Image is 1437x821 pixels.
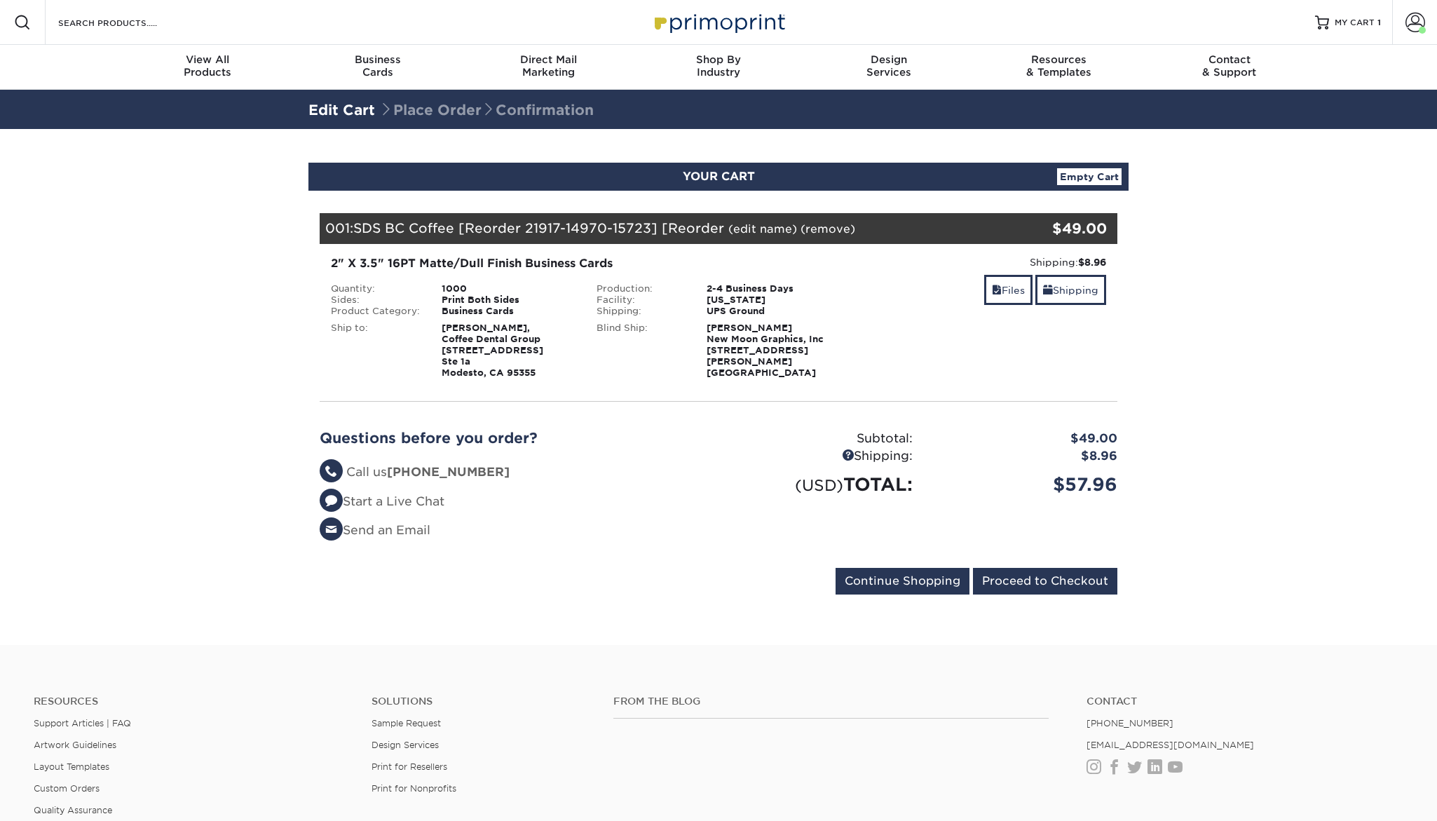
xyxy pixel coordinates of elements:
span: Shop By [634,53,804,66]
a: Resources& Templates [974,45,1144,90]
a: Start a Live Chat [320,494,444,508]
div: $8.96 [923,447,1128,466]
a: Shop ByIndustry [634,45,804,90]
span: View All [123,53,293,66]
div: Cards [293,53,463,79]
span: SDS BC Coffee [Reorder 21917-14970-15723] [Reorder [353,220,724,236]
div: Production: [586,283,697,294]
input: Proceed to Checkout [973,568,1117,595]
a: Layout Templates [34,761,109,772]
div: Ship to: [320,323,431,379]
a: Print for Resellers [372,761,447,772]
div: Subtotal: [718,430,923,448]
div: Sides: [320,294,431,306]
div: & Support [1144,53,1314,79]
span: Resources [974,53,1144,66]
span: MY CART [1335,17,1375,29]
input: Continue Shopping [836,568,969,595]
a: [EMAIL_ADDRESS][DOMAIN_NAME] [1087,740,1254,750]
div: Blind Ship: [586,323,697,379]
a: [PHONE_NUMBER] [1087,718,1173,728]
div: Shipping: [861,255,1106,269]
a: Contact& Support [1144,45,1314,90]
small: (USD) [795,476,843,494]
h4: From the Blog [613,696,1049,707]
div: $49.00 [984,218,1107,239]
div: $49.00 [923,430,1128,448]
div: UPS Ground [696,306,851,317]
a: DesignServices [803,45,974,90]
span: 1 [1377,18,1381,27]
div: Quantity: [320,283,431,294]
div: 2-4 Business Days [696,283,851,294]
a: Custom Orders [34,783,100,794]
strong: [PERSON_NAME], Coffee Dental Group [STREET_ADDRESS] Ste 1a Modesto, CA 95355 [442,323,543,378]
a: Artwork Guidelines [34,740,116,750]
a: Direct MailMarketing [463,45,634,90]
div: 2" X 3.5" 16PT Matte/Dull Finish Business Cards [331,255,840,272]
h4: Solutions [372,696,592,707]
a: (edit name) [728,222,797,236]
div: Industry [634,53,804,79]
a: Quality Assurance [34,805,112,815]
input: SEARCH PRODUCTS..... [57,14,193,31]
strong: $8.96 [1078,257,1106,268]
span: Contact [1144,53,1314,66]
li: Call us [320,463,708,482]
a: Files [984,275,1033,305]
div: & Templates [974,53,1144,79]
h4: Resources [34,696,350,707]
div: Services [803,53,974,79]
div: Shipping: [718,447,923,466]
a: (remove) [801,222,855,236]
span: Business [293,53,463,66]
div: 1000 [431,283,586,294]
div: Marketing [463,53,634,79]
strong: [PHONE_NUMBER] [387,465,510,479]
div: Shipping: [586,306,697,317]
a: Sample Request [372,718,441,728]
a: Print for Nonprofits [372,783,456,794]
a: Send an Email [320,523,430,537]
a: BusinessCards [293,45,463,90]
div: $57.96 [923,471,1128,498]
img: Primoprint [648,7,789,37]
span: files [992,285,1002,296]
h2: Questions before you order? [320,430,708,447]
div: Facility: [586,294,697,306]
div: Products [123,53,293,79]
div: Product Category: [320,306,431,317]
a: View AllProducts [123,45,293,90]
span: shipping [1043,285,1053,296]
div: Business Cards [431,306,586,317]
a: Contact [1087,696,1403,707]
div: 001: [320,213,984,244]
div: Print Both Sides [431,294,586,306]
div: [US_STATE] [696,294,851,306]
a: Empty Cart [1057,168,1122,185]
strong: [PERSON_NAME] New Moon Graphics, Inc [STREET_ADDRESS][PERSON_NAME] [GEOGRAPHIC_DATA] [707,323,824,378]
a: Design Services [372,740,439,750]
span: Design [803,53,974,66]
div: TOTAL: [718,471,923,498]
span: Place Order Confirmation [379,102,594,118]
a: Shipping [1035,275,1106,305]
a: Edit Cart [308,102,375,118]
span: Direct Mail [463,53,634,66]
a: Support Articles | FAQ [34,718,131,728]
span: YOUR CART [683,170,755,183]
